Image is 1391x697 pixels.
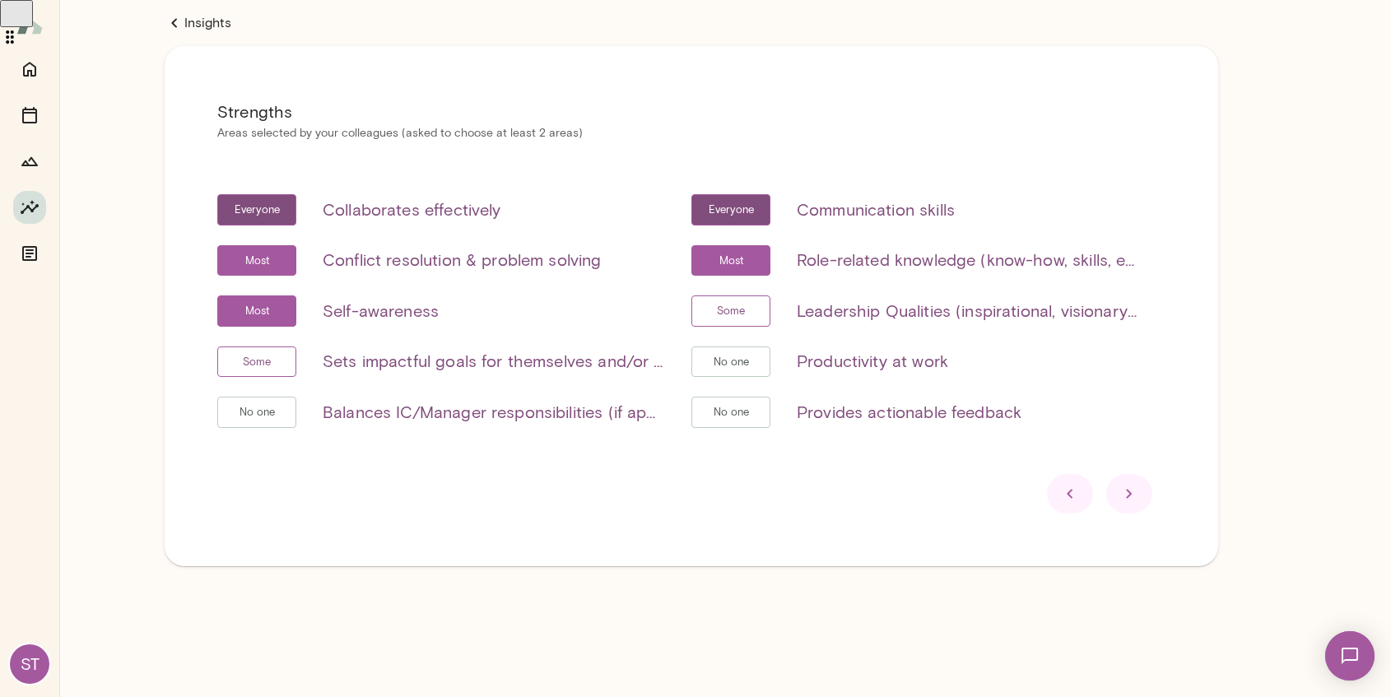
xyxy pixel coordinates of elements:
h6: Provides actionable feedback [797,399,1021,425]
p: Areas selected by your colleagues (asked to choose at least 2 areas) [217,125,1165,142]
button: Growth Plan [13,145,46,178]
button: Home [13,53,46,86]
span: No one [230,404,284,421]
h6: Self-awareness [323,298,439,324]
button: Documents [13,237,46,270]
span: Most [236,303,278,319]
span: Most [236,253,278,269]
span: No one [705,404,758,421]
h6: Strengths [217,99,1165,125]
h6: Communication skills [797,197,955,223]
span: Some [234,354,280,370]
span: No one [705,354,758,370]
h6: Balances IC/Manager responsibilities (if applicable) [323,399,665,425]
span: Most [710,253,752,269]
button: Insights [13,191,46,224]
span: Everyone [700,202,763,218]
h6: Conflict resolution & problem solving [323,247,602,273]
h6: Collaborates effectively [323,197,501,223]
h6: Role-related knowledge (know-how, skills, etc) [797,247,1139,273]
span: Everyone [226,202,289,218]
h6: Sets impactful goals for themselves and/or their team [323,348,665,374]
h6: Productivity at work [797,348,948,374]
span: Some [708,303,754,319]
button: Sessions [13,99,46,132]
div: ST [10,644,49,684]
h6: Leadership Qualities (inspirational, visionary & strategic, empowerment & delegation, resilience) [797,298,1139,324]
